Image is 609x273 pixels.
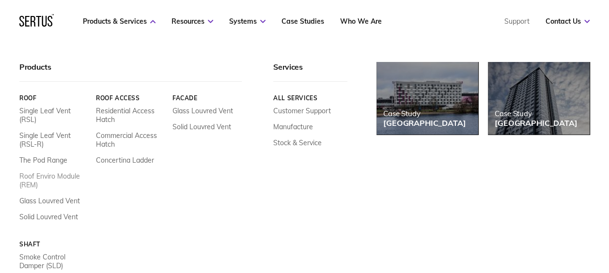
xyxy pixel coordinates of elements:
[19,212,78,221] a: Solid Louvred Vent
[273,122,313,131] a: Manufacture
[19,253,89,270] a: Smoke Control Damper (SLD)
[19,241,89,248] a: Shaft
[273,106,331,115] a: Customer Support
[435,161,609,273] iframe: Chat Widget
[273,62,347,82] div: Services
[19,197,80,205] a: Glass Louvred Vent
[96,131,165,149] a: Commercial Access Hatch
[19,156,67,165] a: The Pod Range
[376,62,478,135] a: Case Study[GEOGRAPHIC_DATA]
[96,106,165,124] a: Residential Access Hatch
[19,94,89,102] a: Roof
[96,94,165,102] a: Roof Access
[96,156,154,165] a: Concertina Ladder
[546,17,590,26] a: Contact Us
[19,106,89,124] a: Single Leaf Vent (RSL)
[172,94,242,102] a: Facade
[281,17,324,26] a: Case Studies
[19,62,242,82] div: Products
[273,94,347,102] a: All services
[172,122,231,131] a: Solid Louvred Vent
[172,17,213,26] a: Resources
[172,106,233,115] a: Glass Louvred Vent
[488,62,590,135] a: Case Study[GEOGRAPHIC_DATA]
[19,131,89,149] a: Single Leaf Vent (RSL-R)
[504,17,530,26] a: Support
[229,17,265,26] a: Systems
[383,109,466,118] div: Case Study
[83,17,156,26] a: Products & Services
[495,118,577,128] div: [GEOGRAPHIC_DATA]
[19,172,89,189] a: Roof Enviro Module (REM)
[273,138,322,147] a: Stock & Service
[340,17,382,26] a: Who We Are
[383,118,466,128] div: [GEOGRAPHIC_DATA]
[495,109,577,118] div: Case Study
